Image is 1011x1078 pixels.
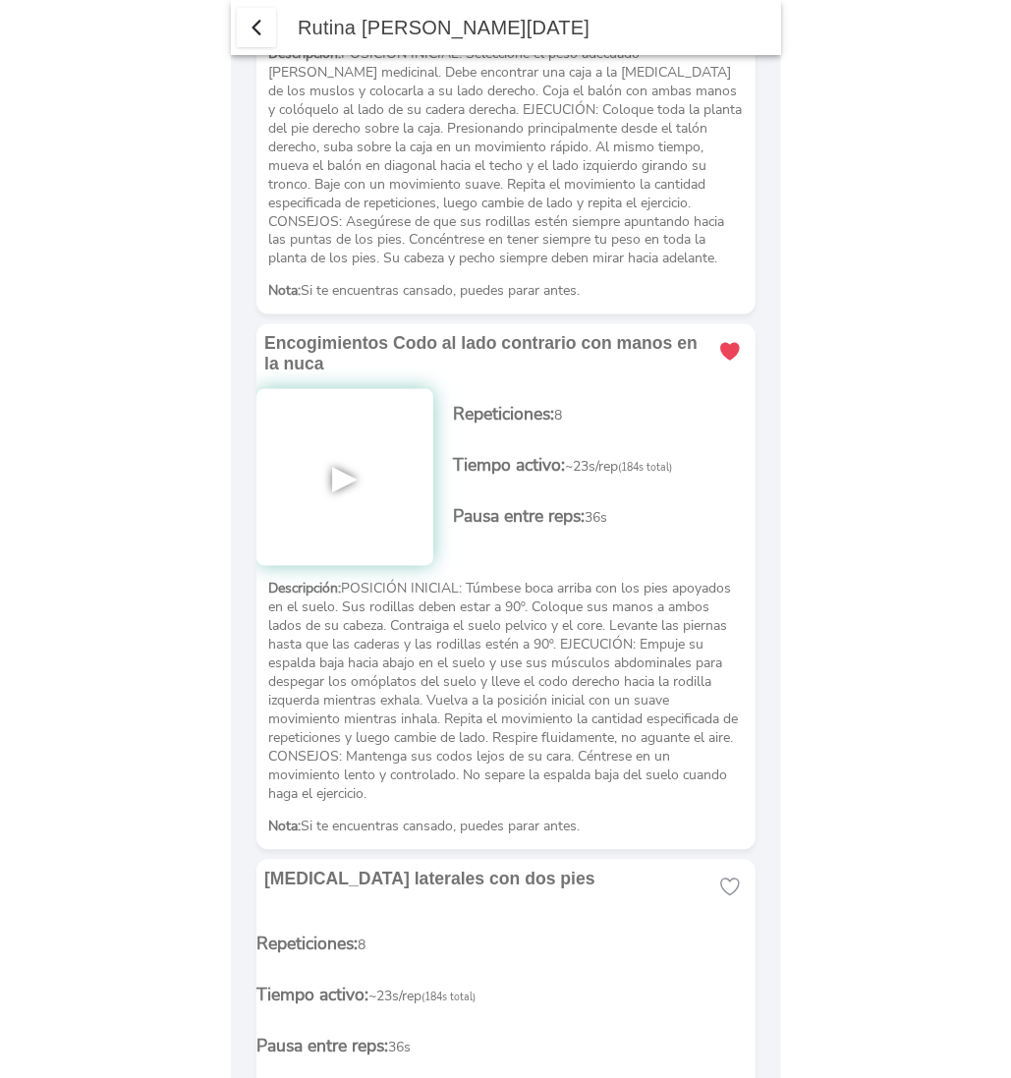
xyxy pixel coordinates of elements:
p: 8 [256,933,756,956]
ion-card-title: Encogimientos Codo al lado contrario con manos en la nuca [264,334,704,375]
span: Repeticiones: [453,403,554,426]
small: (184s total) [421,991,476,1005]
small: (184s total) [618,461,672,476]
p: POSICIÓN INICIAL: Túmbese boca arriba con los pies apoyados en el suelo. Sus rodillas deben estar... [268,580,744,804]
p: 36s [453,505,756,529]
ion-card-title: [MEDICAL_DATA] laterales con dos pies [264,870,704,890]
p: Si te encuentras cansado, puedes parar antes. [268,818,744,836]
p: Si te encuentras cansado, puedes parar antes. [268,282,744,301]
strong: Descripción: [268,580,341,598]
ion-title: Rutina [PERSON_NAME][DATE] [278,17,781,39]
p: POSICIÓN INICIAL: Seleccione el peso adecuado [PERSON_NAME] medicinal. Debe encontrar una caja a ... [268,44,744,268]
span: Tiempo activo: [256,984,368,1007]
p: ~23s/rep [453,454,756,478]
span: Pausa entre reps: [256,1035,388,1058]
p: 36s [256,1035,756,1058]
span: Repeticiones: [256,933,358,956]
span: Pausa entre reps: [453,505,585,529]
strong: Nota: [268,282,301,301]
p: ~23s/rep [256,984,756,1007]
strong: Nota: [268,818,301,836]
span: Tiempo activo: [453,454,565,478]
p: 8 [453,403,756,426]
